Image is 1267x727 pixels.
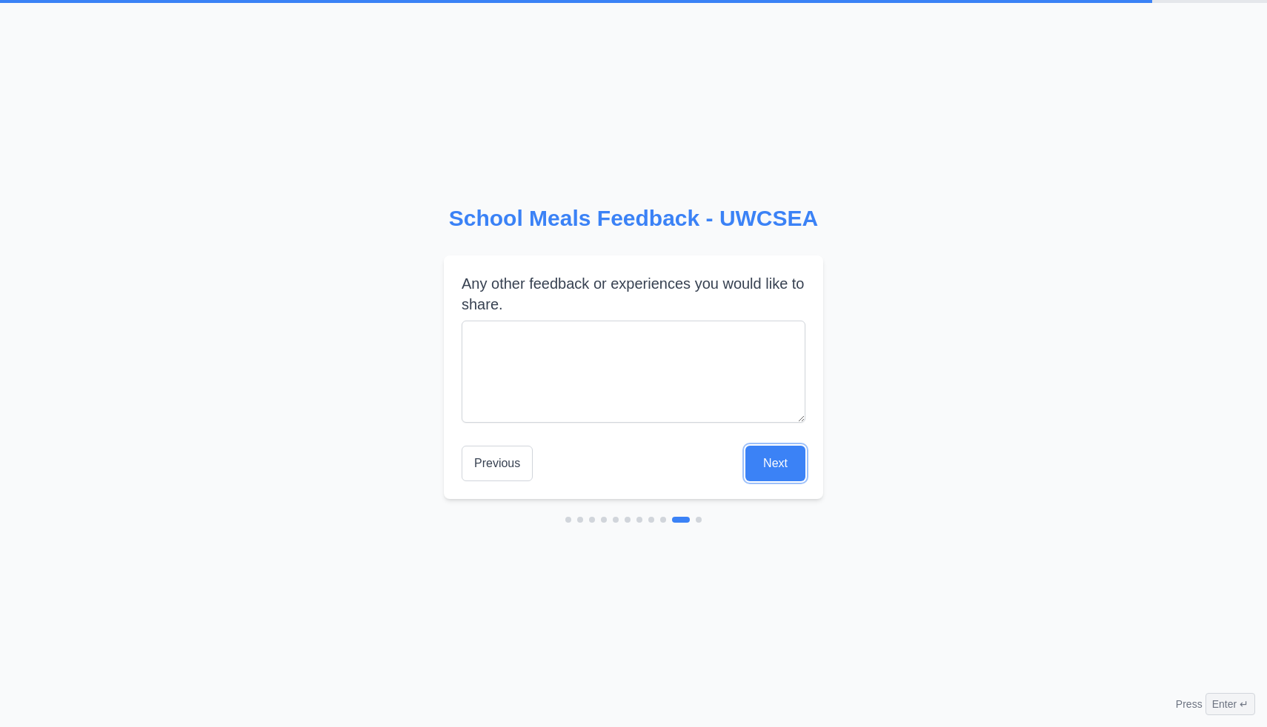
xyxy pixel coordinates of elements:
h2: School Meals Feedback - UWCSEA [444,205,823,232]
button: Next [745,446,805,481]
span: Enter ↵ [1206,693,1255,715]
div: Press [1176,693,1255,715]
button: Previous [462,446,533,481]
label: Any other feedback or experiences you would like to share. [462,273,805,315]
